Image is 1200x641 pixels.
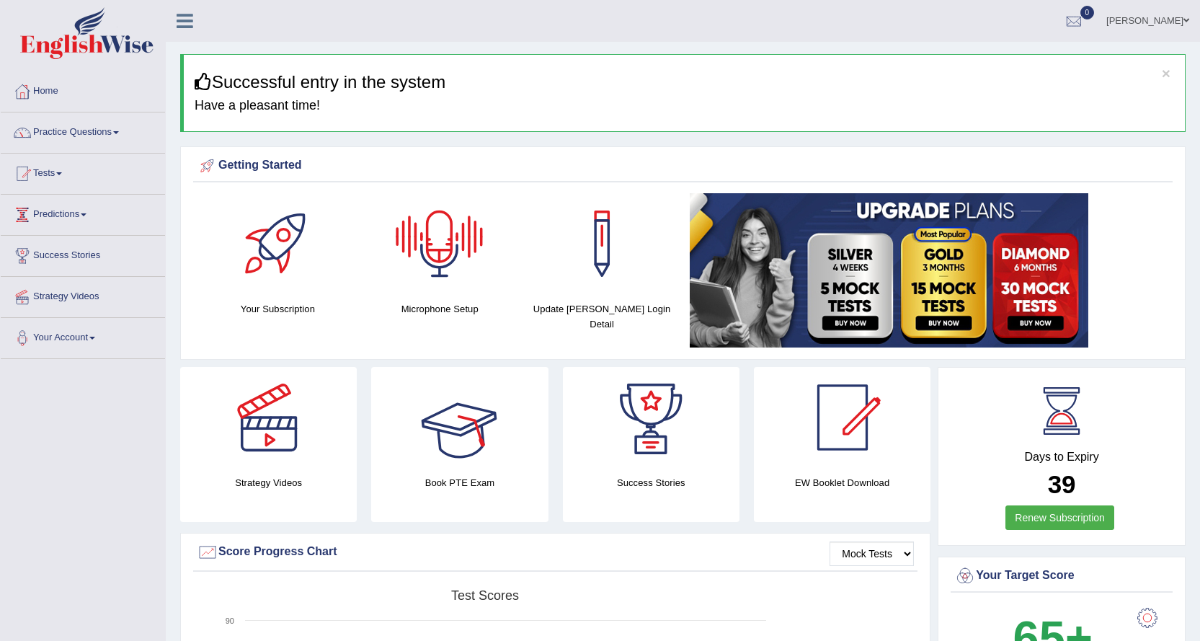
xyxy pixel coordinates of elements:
h4: Book PTE Exam [371,475,548,490]
h4: Microphone Setup [366,301,514,317]
h4: Days to Expiry [954,451,1169,464]
h3: Successful entry in the system [195,73,1174,92]
a: Predictions [1,195,165,231]
div: Getting Started [197,155,1169,177]
h4: EW Booklet Download [754,475,930,490]
div: Score Progress Chart [197,541,914,563]
span: 0 [1080,6,1095,19]
a: Renew Subscription [1005,505,1114,530]
h4: Success Stories [563,475,739,490]
h4: Have a pleasant time! [195,99,1174,113]
button: × [1162,66,1170,81]
h4: Update [PERSON_NAME] Login Detail [528,301,676,332]
img: small5.jpg [690,193,1088,348]
tspan: Test scores [451,588,519,603]
a: Success Stories [1,236,165,272]
a: Your Account [1,318,165,354]
div: Your Target Score [954,565,1169,587]
a: Tests [1,154,165,190]
text: 90 [226,616,234,625]
a: Home [1,71,165,107]
a: Strategy Videos [1,277,165,313]
h4: Strategy Videos [180,475,357,490]
a: Practice Questions [1,112,165,149]
h4: Your Subscription [204,301,352,317]
b: 39 [1048,470,1076,498]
